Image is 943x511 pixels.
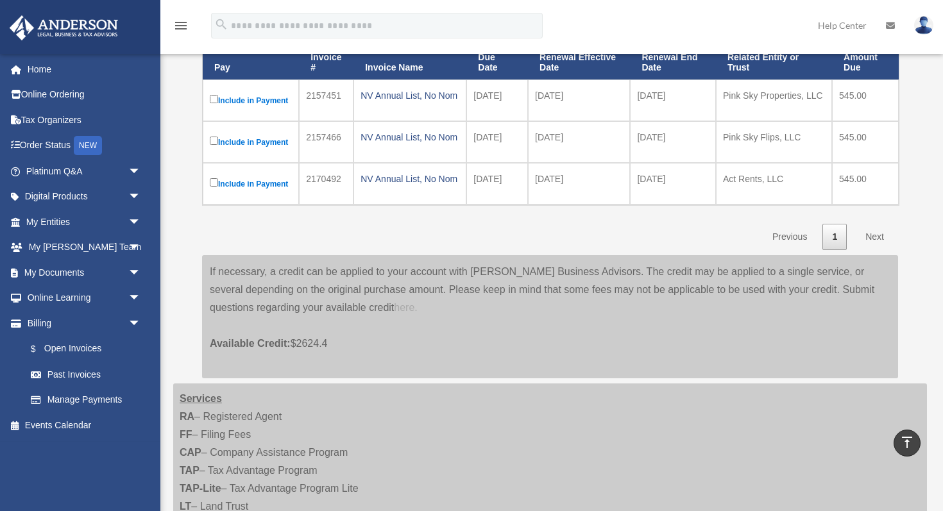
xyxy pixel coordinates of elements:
a: Online Learningarrow_drop_down [9,285,160,311]
strong: TAP-Lite [180,483,221,494]
span: arrow_drop_down [128,209,154,235]
div: NV Annual List, No Nom [361,87,459,105]
td: Pink Sky Flips, LLC [716,121,832,163]
th: Due Date: activate to sort column ascending [466,46,528,80]
a: Order StatusNEW [9,133,160,159]
input: Include in Payment [210,95,218,103]
td: 545.00 [832,121,899,163]
span: arrow_drop_down [128,260,154,286]
td: [DATE] [466,121,528,163]
a: vertical_align_top [894,430,921,457]
a: Platinum Q&Aarrow_drop_down [9,158,160,184]
th: Renewal Effective Date: activate to sort column ascending [528,46,630,80]
div: NV Annual List, No Nom [361,170,459,188]
td: [DATE] [630,80,716,121]
i: search [214,17,228,31]
td: [DATE] [630,163,716,205]
a: menu [173,22,189,33]
th: Amount Due: activate to sort column ascending [832,46,899,80]
a: Past Invoices [18,362,154,387]
a: Online Ordering [9,82,160,108]
th: Invoice #: activate to sort column ascending [299,46,353,80]
span: arrow_drop_down [128,158,154,185]
th: Related Entity or Trust: activate to sort column ascending [716,46,832,80]
td: [DATE] [466,163,528,205]
td: 2170492 [299,163,353,205]
img: Anderson Advisors Platinum Portal [6,15,122,40]
td: 2157466 [299,121,353,163]
td: 545.00 [832,163,899,205]
a: Events Calendar [9,412,160,438]
i: vertical_align_top [899,435,915,450]
td: 2157451 [299,80,353,121]
td: 545.00 [832,80,899,121]
a: Digital Productsarrow_drop_down [9,184,160,210]
input: Include in Payment [210,178,218,187]
span: arrow_drop_down [128,285,154,312]
input: Include in Payment [210,137,218,145]
a: Manage Payments [18,387,154,413]
a: Previous [763,224,817,250]
label: Include in Payment [210,176,292,192]
i: menu [173,18,189,33]
div: NV Annual List, No Nom [361,128,459,146]
td: [DATE] [528,80,630,121]
strong: FF [180,429,192,440]
th: Renewal End Date: activate to sort column ascending [630,46,716,80]
a: Next [856,224,894,250]
strong: CAP [180,447,201,458]
label: Include in Payment [210,134,292,150]
th: Invoice Name: activate to sort column ascending [353,46,466,80]
p: $2624.4 [210,317,890,353]
td: [DATE] [528,163,630,205]
td: [DATE] [528,121,630,163]
td: Act Rents, LLC [716,163,832,205]
a: My Documentsarrow_drop_down [9,260,160,285]
div: If necessary, a credit can be applied to your account with [PERSON_NAME] Business Advisors. The c... [202,255,898,378]
a: Billingarrow_drop_down [9,310,154,336]
th: Pay: activate to sort column descending [203,46,299,80]
a: Home [9,56,160,82]
a: My [PERSON_NAME] Teamarrow_drop_down [9,235,160,260]
span: Available Credit: [210,338,291,349]
span: arrow_drop_down [128,235,154,261]
a: here. [394,302,417,313]
img: User Pic [914,16,933,35]
td: [DATE] [466,80,528,121]
td: [DATE] [630,121,716,163]
strong: TAP [180,465,200,476]
span: arrow_drop_down [128,184,154,210]
div: NEW [74,136,102,155]
a: $Open Invoices [18,336,148,362]
strong: RA [180,411,194,422]
span: $ [38,341,44,357]
span: arrow_drop_down [128,310,154,337]
a: Tax Organizers [9,107,160,133]
a: My Entitiesarrow_drop_down [9,209,160,235]
a: 1 [822,224,847,250]
strong: Services [180,393,222,404]
td: Pink Sky Properties, LLC [716,80,832,121]
label: Include in Payment [210,92,292,108]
